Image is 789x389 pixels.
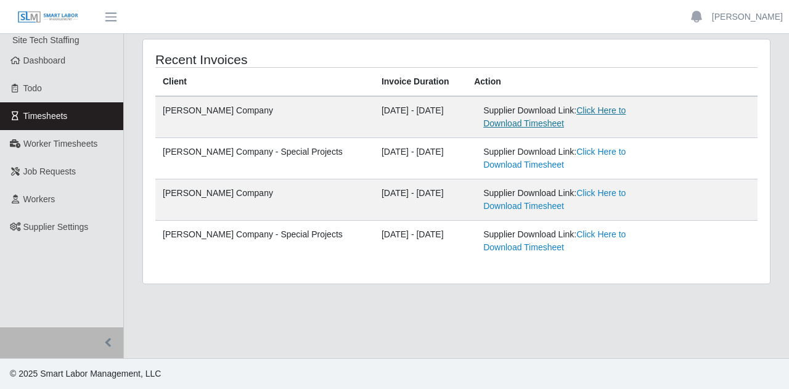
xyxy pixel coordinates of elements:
[483,145,649,171] div: Supplier Download Link:
[483,104,649,130] div: Supplier Download Link:
[23,222,89,232] span: Supplier Settings
[374,68,467,97] th: Invoice Duration
[155,138,374,179] td: [PERSON_NAME] Company - Special Projects
[467,68,758,97] th: Action
[374,96,467,138] td: [DATE] - [DATE]
[12,35,79,45] span: Site Tech Staffing
[155,52,396,67] h4: Recent Invoices
[712,10,783,23] a: [PERSON_NAME]
[483,228,649,254] div: Supplier Download Link:
[374,221,467,262] td: [DATE] - [DATE]
[23,139,97,149] span: Worker Timesheets
[155,96,374,138] td: [PERSON_NAME] Company
[483,187,649,213] div: Supplier Download Link:
[155,68,374,97] th: Client
[155,179,374,221] td: [PERSON_NAME] Company
[374,179,467,221] td: [DATE] - [DATE]
[23,111,68,121] span: Timesheets
[374,138,467,179] td: [DATE] - [DATE]
[155,221,374,262] td: [PERSON_NAME] Company - Special Projects
[10,369,161,379] span: © 2025 Smart Labor Management, LLC
[23,83,42,93] span: Todo
[17,10,79,24] img: SLM Logo
[23,166,76,176] span: Job Requests
[23,55,66,65] span: Dashboard
[23,194,55,204] span: Workers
